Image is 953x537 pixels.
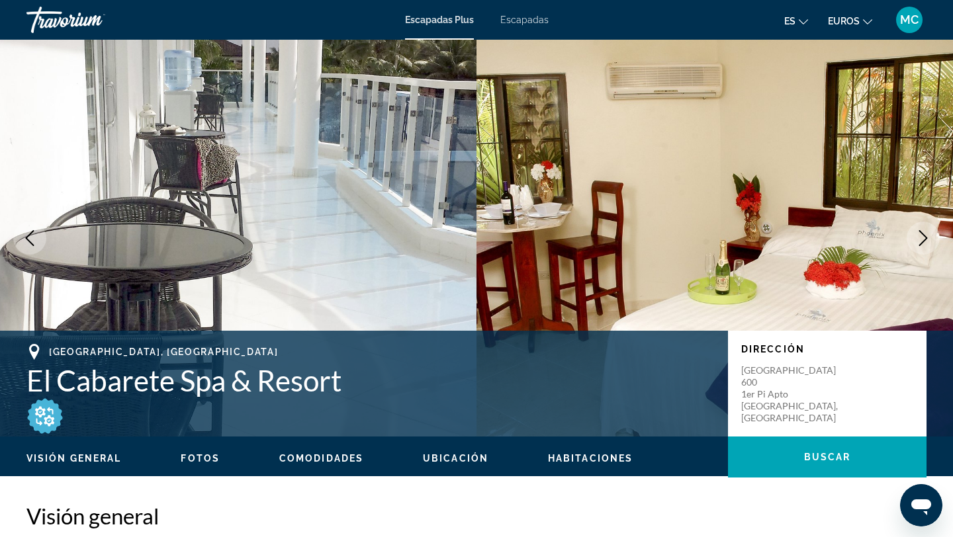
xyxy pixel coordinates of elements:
[741,364,847,424] p: [GEOGRAPHIC_DATA] 600 1er pi apto [GEOGRAPHIC_DATA], [GEOGRAPHIC_DATA]
[423,452,488,464] button: Ubicación
[892,6,927,34] button: Menú de usuario
[784,11,808,30] button: Cambiar idioma
[804,452,851,462] span: Buscar
[26,503,927,529] h2: Visión general
[900,484,942,526] iframe: Botón para iniciar la ventana de mensajería
[279,452,363,464] button: Comodidades
[26,452,121,464] button: Visión general
[13,222,46,255] button: Previous image
[26,363,715,397] h1: El Cabarete Spa & Resort
[405,15,474,25] a: Escapadas Plus
[49,347,278,357] span: [GEOGRAPHIC_DATA], [GEOGRAPHIC_DATA]
[728,436,927,477] button: Buscar
[181,452,220,464] button: Fotos
[900,13,919,26] font: MC
[741,344,913,354] p: Dirección
[26,397,64,434] img: All-inclusive package icon
[828,16,860,26] font: euros
[548,452,633,464] button: Habitaciones
[26,3,159,37] a: Travorium
[784,16,795,26] font: es
[500,15,549,25] a: Escapadas
[907,222,940,255] button: Next image
[828,11,872,30] button: Cambiar moneda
